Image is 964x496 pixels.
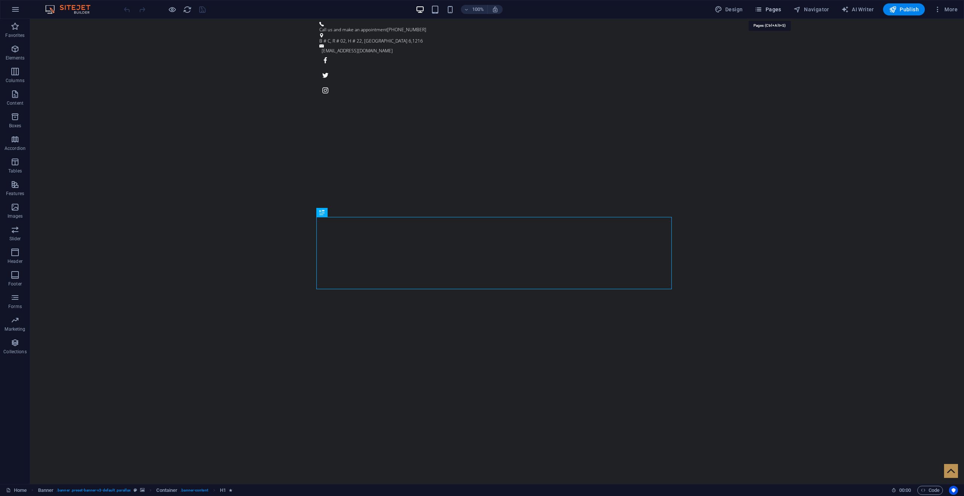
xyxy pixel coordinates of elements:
[8,304,22,310] p: Forms
[934,6,958,13] span: More
[8,258,23,264] p: Header
[712,3,746,15] button: Design
[9,123,21,129] p: Boxes
[841,6,874,13] span: AI Writer
[140,488,145,492] i: This element contains a background
[752,3,784,15] button: Pages
[889,6,919,13] span: Publish
[168,5,177,14] button: Click here to leave preview mode and continue editing
[3,349,26,355] p: Collections
[838,3,877,15] button: AI Writer
[6,486,27,495] a: Click to cancel selection. Double-click to open Pages
[134,488,137,492] i: This element is a customizable preset
[755,6,781,13] span: Pages
[183,5,192,14] i: Reload page
[183,5,192,14] button: reload
[38,486,233,495] nav: breadcrumb
[949,486,958,495] button: Usercentrics
[472,5,484,14] h6: 100%
[6,191,24,197] p: Features
[43,5,100,14] img: Editor Logo
[8,213,23,219] p: Images
[229,488,232,492] i: Element contains an animation
[921,486,940,495] span: Code
[905,487,906,493] span: :
[9,236,21,242] p: Slider
[220,486,226,495] span: Click to select. Double-click to edit
[899,486,911,495] span: 00 00
[5,145,26,151] p: Accordion
[6,78,24,84] p: Columns
[38,486,54,495] span: Click to select. Double-click to edit
[5,326,25,332] p: Marketing
[156,486,177,495] span: Click to select. Double-click to edit
[793,6,829,13] span: Navigator
[461,5,488,14] button: 100%
[712,3,746,15] div: Design (Ctrl+Alt+Y)
[917,486,943,495] button: Code
[492,6,499,13] i: On resize automatically adjust zoom level to fit chosen device.
[6,55,25,61] p: Elements
[8,168,22,174] p: Tables
[931,3,961,15] button: More
[56,486,131,495] span: . banner .preset-banner-v3-default .parallax
[8,281,22,287] p: Footer
[180,486,208,495] span: . banner-content
[715,6,743,13] span: Design
[7,100,23,106] p: Content
[891,486,911,495] h6: Session time
[883,3,925,15] button: Publish
[5,32,24,38] p: Favorites
[790,3,832,15] button: Navigator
